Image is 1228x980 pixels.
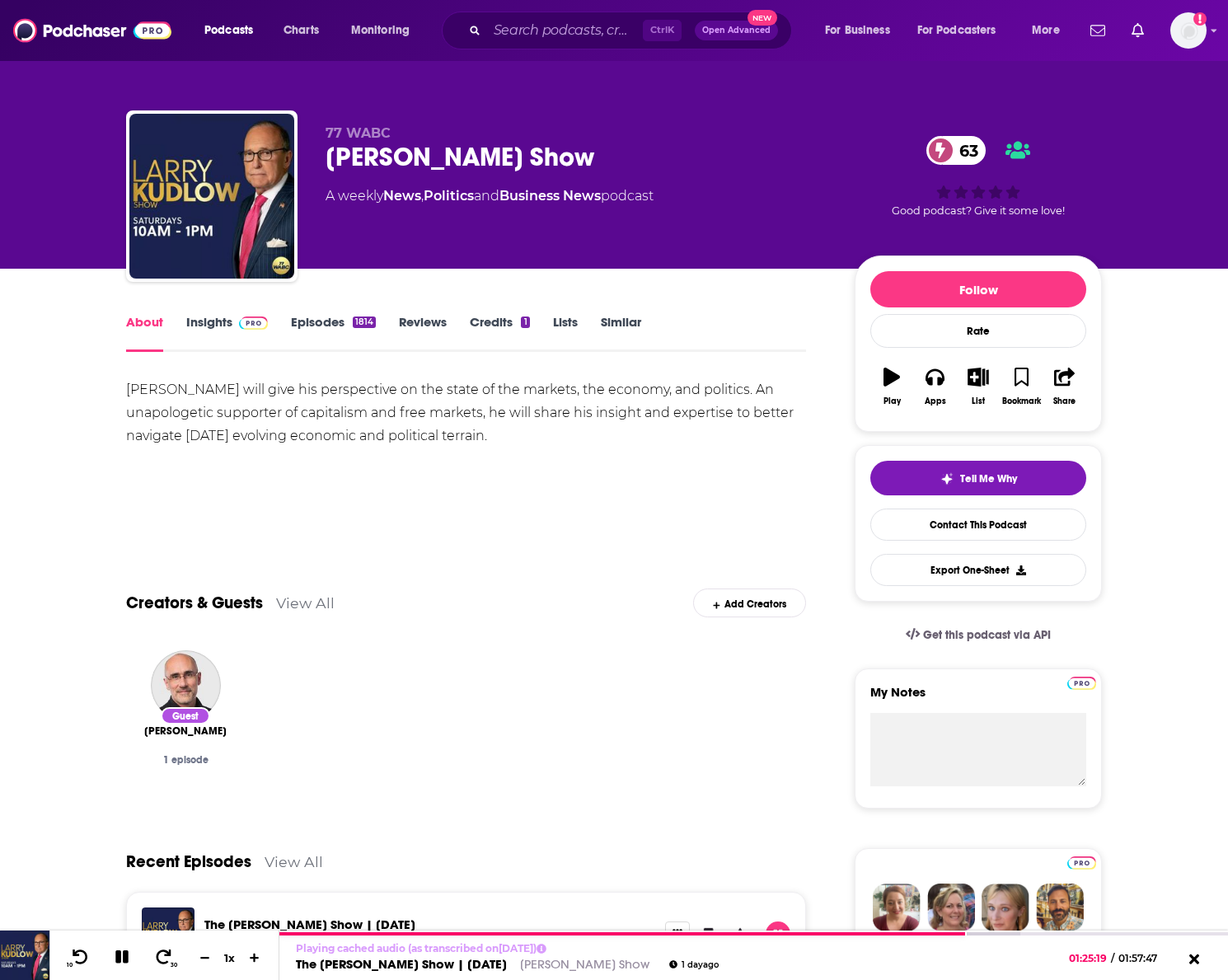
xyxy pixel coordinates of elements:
div: Add Creators [693,588,806,617]
a: Show notifications dropdown [1125,16,1151,45]
button: 30 [149,948,180,968]
div: 1 x [216,951,244,964]
img: Arthur Brooks [151,650,221,720]
button: Show profile menu [1170,12,1207,49]
div: [PERSON_NAME] will give his perspective on the state of the markets, the economy, and politics. A... [126,378,806,448]
span: Ctrl K [643,20,682,41]
div: 1 day ago [669,960,719,969]
span: 01:25:19 [1069,952,1111,964]
span: and [474,188,499,204]
button: Apps [913,357,956,416]
span: 01:57:47 [1114,952,1174,964]
span: Charts [284,19,319,42]
a: Creators & Guests [126,593,263,613]
a: Arthur Brooks [144,724,227,738]
span: Open Advanced [702,26,771,35]
input: Search podcasts, credits, & more... [487,17,643,44]
a: Contact This Podcast [870,509,1086,541]
a: The Larry Kudlow Show | 09-27-25 [204,917,415,932]
button: Share [1043,357,1086,416]
span: , [421,188,424,204]
button: open menu [340,17,431,44]
a: Similar [601,314,641,352]
button: Bookmark Episode [696,921,721,946]
img: Podchaser Pro [1067,677,1096,690]
a: Charts [273,17,329,44]
button: Leave a Rating [728,921,752,946]
a: The [PERSON_NAME] Show | [DATE] [296,956,507,972]
button: tell me why sparkleTell Me Why [870,461,1086,495]
a: About [126,314,163,352]
a: Show notifications dropdown [1084,16,1112,45]
a: Get this podcast via API [893,615,1064,655]
span: More [1032,19,1060,42]
div: 63Good podcast? Give it some love! [855,125,1102,227]
button: open menu [193,17,274,44]
div: 1 episode [139,754,232,766]
div: 1 [521,317,529,328]
button: open menu [813,17,911,44]
a: InsightsPodchaser Pro [186,314,268,352]
a: Pro website [1067,674,1096,690]
div: Search podcasts, credits, & more... [457,12,808,49]
a: Politics [424,188,474,204]
button: Show More Button [665,921,690,940]
a: Business News [499,188,601,204]
img: User Profile [1170,12,1207,49]
a: Pro website [1067,854,1096,870]
button: Play [870,357,913,416]
a: 63 [926,136,987,165]
span: 30 [171,962,177,968]
span: Tell Me Why [960,472,1017,485]
img: Podchaser Pro [239,317,268,330]
span: New [748,10,777,26]
span: 77 WABC [326,125,391,141]
div: List [972,396,985,406]
a: View All [265,853,323,870]
img: Larry Kudlow Show [129,114,294,279]
a: Lists [553,314,578,352]
a: Recent Episodes [126,851,251,872]
span: [PERSON_NAME] [144,724,227,738]
span: Get this podcast via API [923,628,1051,642]
span: For Podcasters [917,19,996,42]
div: Bookmark [1002,396,1041,406]
a: News [383,188,421,204]
span: Logged in as clareliening [1170,12,1207,49]
span: 63 [943,136,987,165]
button: 10 [63,948,95,968]
a: Reviews [399,314,447,352]
svg: Add a profile image [1193,12,1207,26]
span: For Business [825,19,890,42]
img: Jon Profile [1036,884,1084,931]
button: Open AdvancedNew [695,21,778,40]
img: Podchaser - Follow, Share and Rate Podcasts [13,15,171,46]
img: Podchaser Pro [1067,856,1096,870]
img: Barbara Profile [927,884,975,931]
span: / [1111,952,1114,964]
p: Playing cached audio (as transcribed on [DATE] ) [296,942,719,954]
img: Sydney Profile [873,884,921,931]
span: Good podcast? Give it some love! [892,204,1065,217]
div: 1814 [353,317,376,328]
img: tell me why sparkle [940,472,954,485]
div: Apps [925,396,946,406]
button: Follow [870,271,1086,307]
img: The Larry Kudlow Show | 09-27-25 [142,907,195,960]
a: Credits1 [470,314,529,352]
button: List [957,357,1000,416]
a: View All [276,594,335,612]
button: Export One-Sheet [870,554,1086,586]
label: My Notes [870,684,1086,713]
a: [PERSON_NAME] Show [520,956,649,972]
button: Pause [766,921,790,946]
button: open menu [907,17,1020,44]
span: Podcasts [204,19,253,42]
div: Rate [870,314,1086,348]
button: open menu [1020,17,1080,44]
div: Guest [161,707,210,724]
